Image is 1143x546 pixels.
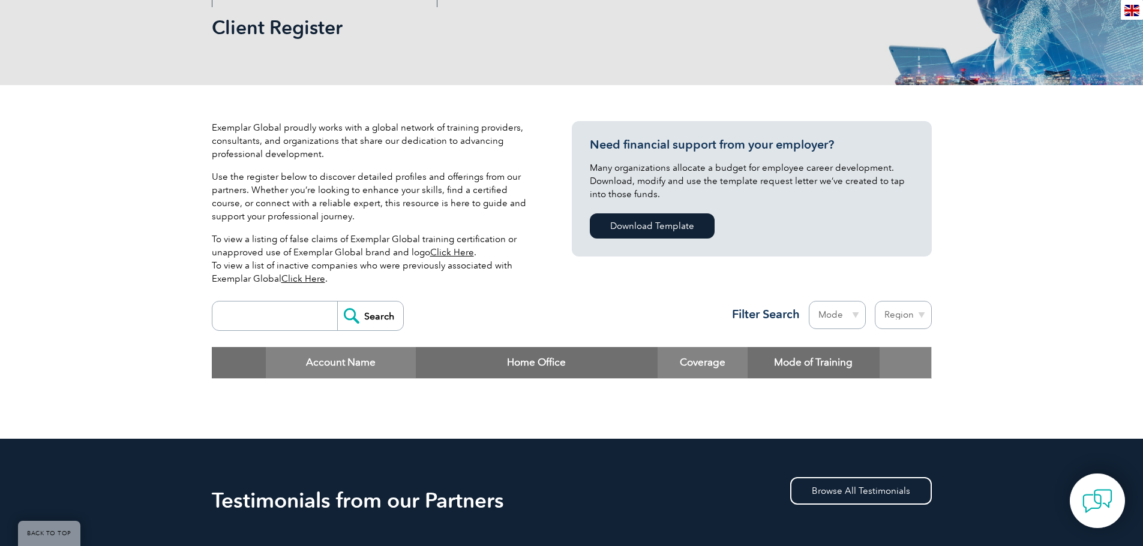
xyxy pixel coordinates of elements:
th: : activate to sort column ascending [880,347,931,378]
p: To view a listing of false claims of Exemplar Global training certification or unapproved use of ... [212,233,536,285]
input: Search [337,301,403,330]
p: Exemplar Global proudly works with a global network of training providers, consultants, and organ... [212,121,536,161]
h3: Filter Search [725,307,800,322]
th: Coverage: activate to sort column ascending [658,347,748,378]
a: Download Template [590,213,715,239]
a: BACK TO TOP [18,521,80,546]
a: Click Here [281,273,325,284]
img: contact-chat.png [1082,486,1112,516]
th: Account Name: activate to sort column descending [266,347,416,378]
h2: Testimonials from our Partners [212,491,932,510]
a: Click Here [430,247,474,258]
th: Home Office: activate to sort column ascending [416,347,658,378]
th: Mode of Training: activate to sort column ascending [748,347,880,378]
img: en [1124,5,1139,16]
p: Many organizations allocate a budget for employee career development. Download, modify and use th... [590,161,914,201]
a: Browse All Testimonials [790,477,932,505]
p: Use the register below to discover detailed profiles and offerings from our partners. Whether you... [212,170,536,223]
h2: Client Register [212,18,716,37]
h3: Need financial support from your employer? [590,137,914,152]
